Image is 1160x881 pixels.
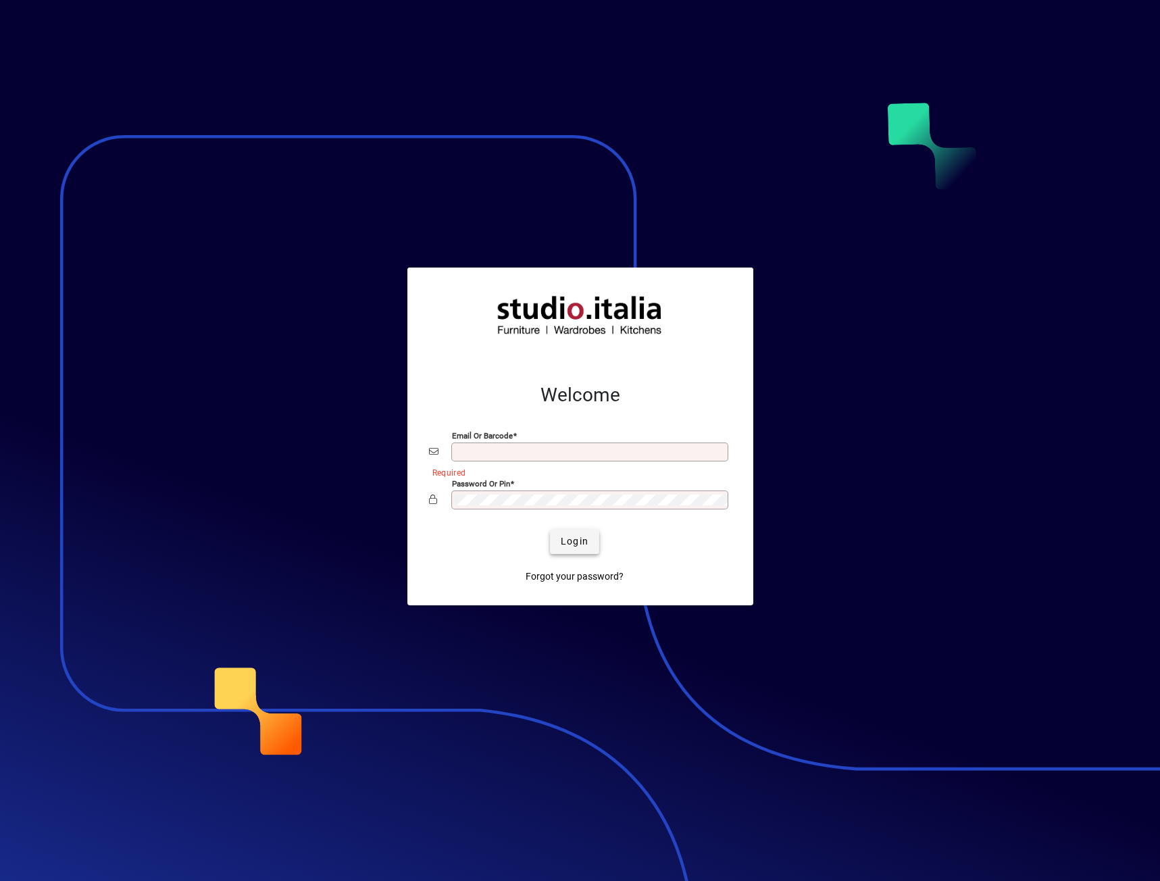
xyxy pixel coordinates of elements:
[452,430,513,440] mat-label: Email or Barcode
[561,534,588,549] span: Login
[550,530,599,554] button: Login
[520,565,629,589] a: Forgot your password?
[452,478,510,488] mat-label: Password or Pin
[429,384,732,407] h2: Welcome
[526,570,624,584] span: Forgot your password?
[432,465,721,479] mat-error: Required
